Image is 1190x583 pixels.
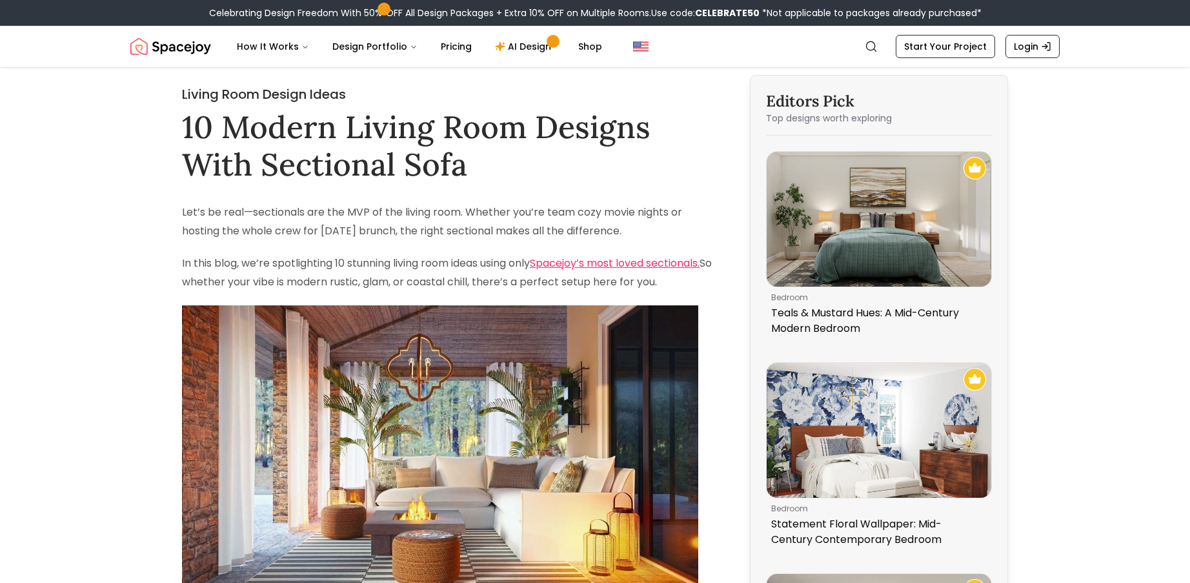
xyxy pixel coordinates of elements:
[767,152,991,287] img: Teals & Mustard Hues: A Mid-Century Modern Bedroom
[766,112,992,125] p: Top designs worth exploring
[322,34,428,59] button: Design Portfolio
[130,34,211,59] a: Spacejoy
[227,34,319,59] button: How It Works
[130,26,1060,67] nav: Global
[766,151,992,342] a: Teals & Mustard Hues: A Mid-Century Modern BedroomRecommended Spacejoy Design - Teals & Mustard H...
[963,368,986,391] img: Recommended Spacejoy Design - Statement Floral Wallpaper: Mid-Century Contemporary Bedroom
[485,34,565,59] a: AI Design
[530,256,700,271] a: Spacejoy’s most loved sectionals.
[182,108,716,183] h1: 10 Modern Living Room Designs With Sectional Sofa
[771,504,982,514] p: bedroom
[695,6,760,19] b: CELEBRATE50
[771,292,982,303] p: bedroom
[209,6,982,19] div: Celebrating Design Freedom With 50% OFF All Design Packages + Extra 10% OFF on Multiple Rooms.
[771,305,982,336] p: Teals & Mustard Hues: A Mid-Century Modern Bedroom
[182,203,716,241] p: Let’s be real—sectionals are the MVP of the living room. Whether you’re team cozy movie nights or...
[633,39,649,54] img: United States
[760,6,982,19] span: *Not applicable to packages already purchased*
[896,35,995,58] a: Start Your Project
[182,85,716,103] h2: Living Room Design Ideas
[430,34,482,59] a: Pricing
[227,34,612,59] nav: Main
[130,34,211,59] img: Spacejoy Logo
[963,157,986,179] img: Recommended Spacejoy Design - Teals & Mustard Hues: A Mid-Century Modern Bedroom
[767,363,991,498] img: Statement Floral Wallpaper: Mid-Century Contemporary Bedroom
[1005,35,1060,58] a: Login
[651,6,760,19] span: Use code:
[568,34,612,59] a: Shop
[182,254,716,292] p: In this blog, we’re spotlighting 10 stunning living room ideas using only So whether your vibe is...
[771,517,982,547] p: Statement Floral Wallpaper: Mid-Century Contemporary Bedroom
[766,91,992,112] h3: Editors Pick
[766,362,992,553] a: Statement Floral Wallpaper: Mid-Century Contemporary BedroomRecommended Spacejoy Design - Stateme...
